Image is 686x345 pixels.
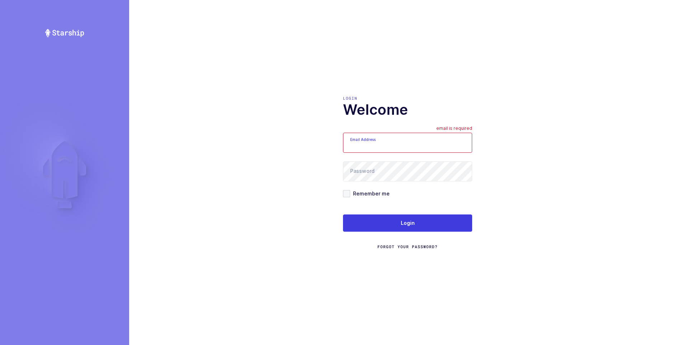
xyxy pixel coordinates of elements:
span: Remember me [350,190,390,197]
div: email is required [436,126,472,133]
span: Login [401,219,415,227]
input: Email Address [343,133,472,153]
h1: Welcome [343,101,472,118]
div: Login [343,95,472,101]
input: Password [343,161,472,181]
a: Forgot Your Password? [377,244,438,250]
img: Starship [44,29,85,37]
button: Login [343,214,472,232]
